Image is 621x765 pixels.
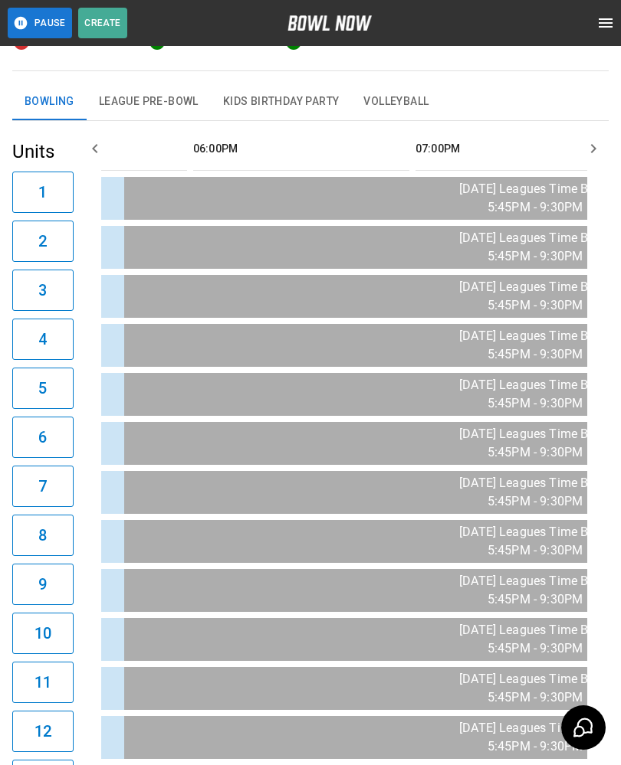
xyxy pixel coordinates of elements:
h6: 11 [34,670,51,695]
h6: 1 [38,180,47,204]
button: open drawer [590,8,621,38]
h5: Units [12,139,74,164]
button: 10 [12,613,74,654]
h6: 4 [38,327,47,351]
button: 6 [12,417,74,458]
h6: 12 [34,719,51,744]
button: 9 [12,564,74,605]
button: 7 [12,466,74,507]
h6: 5 [38,376,47,400]
button: League Pre-Bowl [87,83,211,120]
button: 12 [12,711,74,752]
button: Kids Birthday Party [211,83,352,120]
h6: 6 [38,425,47,450]
button: 3 [12,270,74,311]
button: 8 [12,515,74,556]
h6: 9 [38,572,47,597]
h6: 8 [38,523,47,548]
h6: 10 [34,621,51,646]
button: Bowling [12,83,87,120]
h6: 3 [38,278,47,302]
h6: 7 [38,474,47,499]
button: 4 [12,319,74,360]
button: 2 [12,221,74,262]
div: inventory tabs [12,83,609,120]
button: 5 [12,368,74,409]
button: Volleyball [351,83,441,120]
h6: 2 [38,229,47,253]
button: 11 [12,662,74,703]
button: Create [78,8,127,38]
button: 1 [12,172,74,213]
img: logo [287,15,372,31]
button: Pause [8,8,72,38]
